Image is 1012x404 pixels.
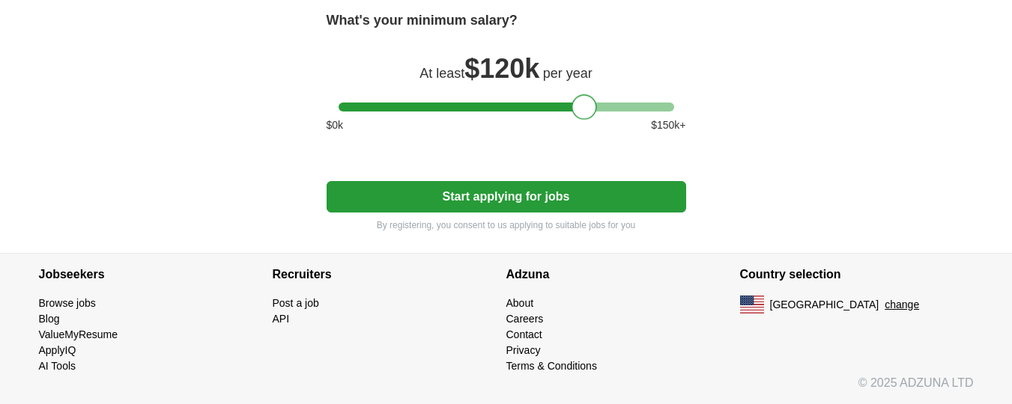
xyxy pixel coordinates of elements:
a: About [506,297,534,309]
button: change [885,297,919,313]
a: Privacy [506,344,541,356]
img: US flag [740,296,764,313]
a: AI Tools [39,360,76,372]
a: Post a job [273,297,319,309]
a: ApplyIQ [39,344,76,356]
h4: Country selection [740,254,974,296]
p: By registering, you consent to us applying to suitable jobs for you [327,218,686,232]
span: At least [419,66,464,81]
span: $ 0 k [327,117,344,133]
a: Blog [39,313,60,325]
span: [GEOGRAPHIC_DATA] [770,297,879,313]
a: Terms & Conditions [506,360,597,372]
a: API [273,313,290,325]
span: $ 150 k+ [651,117,685,133]
a: Browse jobs [39,297,96,309]
a: Contact [506,328,542,340]
a: Careers [506,313,544,325]
div: © 2025 ADZUNA LTD [27,374,986,404]
a: ValueMyResume [39,328,118,340]
span: $ 120k [464,53,539,84]
span: per year [543,66,593,81]
label: What's your minimum salary? [327,10,518,31]
button: Start applying for jobs [327,181,686,212]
